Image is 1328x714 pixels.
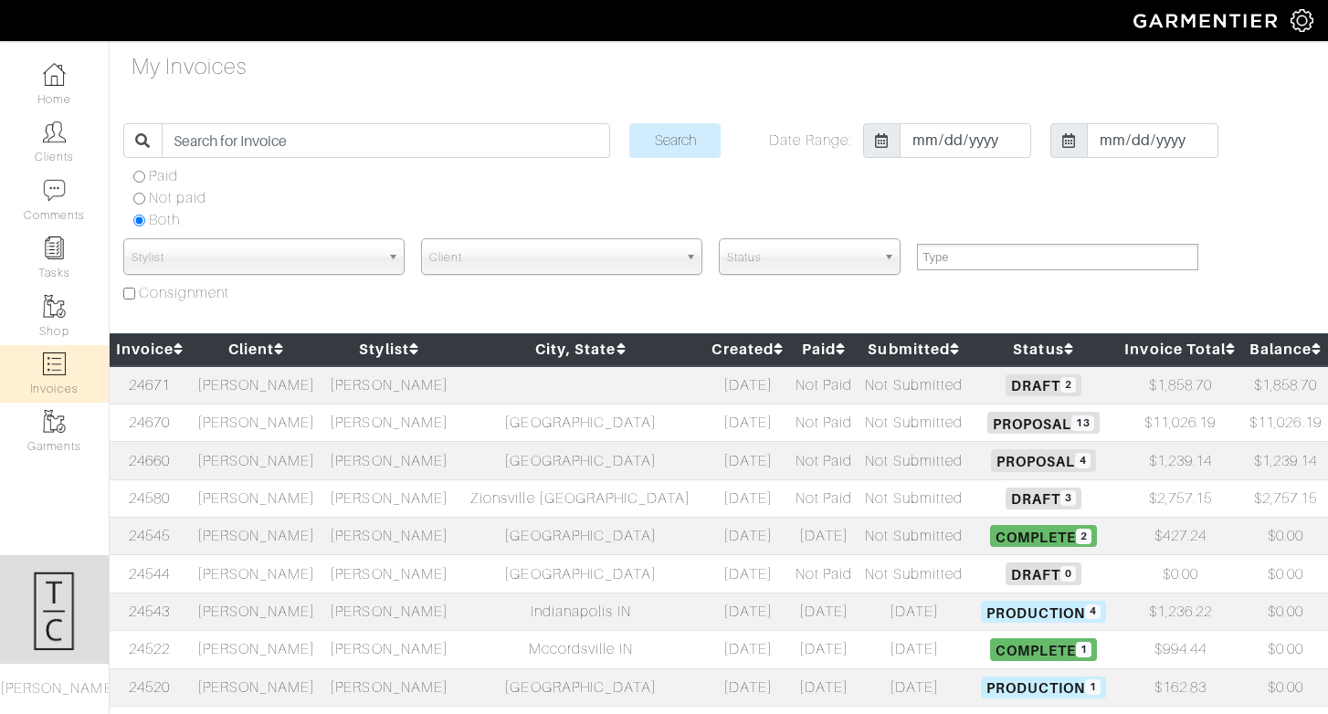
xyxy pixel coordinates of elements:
[322,631,456,668] td: [PERSON_NAME]
[990,638,1097,660] span: Complete
[456,442,706,479] td: [GEOGRAPHIC_DATA]
[790,555,859,593] td: Not Paid
[1006,374,1081,396] span: Draft
[1243,555,1328,593] td: $0.00
[790,631,859,668] td: [DATE]
[868,341,960,358] a: Submitted
[706,518,790,555] td: [DATE]
[790,593,859,630] td: [DATE]
[1243,366,1328,404] td: $1,858.70
[43,236,66,259] img: reminder-icon-8004d30b9f0a5d33ae49ab947aed9ed385cf756f9e5892f1edd6e32f2345188e.png
[859,366,970,404] td: Not Submitted
[1243,593,1328,630] td: $0.00
[322,366,456,404] td: [PERSON_NAME]
[1118,442,1243,479] td: $1,239.14
[990,525,1097,547] span: Complete
[1249,341,1322,358] a: Balance
[1060,566,1076,582] span: 0
[991,449,1096,471] span: Proposal
[322,668,456,706] td: [PERSON_NAME]
[1118,479,1243,517] td: $2,757.15
[706,593,790,630] td: [DATE]
[190,593,323,630] td: [PERSON_NAME]
[132,54,248,80] h4: My Invoices
[322,555,456,593] td: [PERSON_NAME]
[706,404,790,441] td: [DATE]
[535,341,627,358] a: City, State
[1118,555,1243,593] td: $0.00
[1118,593,1243,630] td: $1,236.22
[987,412,1101,434] span: Proposal
[322,479,456,517] td: [PERSON_NAME]
[1060,490,1076,506] span: 3
[43,121,66,143] img: clients-icon-6bae9207a08558b7cb47a8932f037763ab4055f8c8b6bfacd5dc20c3e0201464.png
[129,415,170,431] a: 24670
[1124,341,1236,358] a: Invoice Total
[190,442,323,479] td: [PERSON_NAME]
[359,341,418,358] a: Stylist
[190,479,323,517] td: [PERSON_NAME]
[43,63,66,86] img: dashboard-icon-dbcd8f5a0b271acd01030246c82b418ddd0df26cd7fceb0bd07c9910d44c42f6.png
[456,404,706,441] td: [GEOGRAPHIC_DATA]
[1243,404,1328,441] td: $11,026.19
[981,677,1107,698] span: Production
[981,601,1107,623] span: Production
[322,442,456,479] td: [PERSON_NAME]
[1118,668,1243,706] td: $162.83
[1060,377,1076,393] span: 2
[456,479,706,517] td: Zionsville [GEOGRAPHIC_DATA]
[790,366,859,404] td: Not Paid
[1076,642,1091,657] span: 1
[456,518,706,555] td: [GEOGRAPHIC_DATA]
[43,295,66,318] img: garments-icon-b7da505a4dc4fd61783c78ac3ca0ef83fa9d6f193b1c9dc38574b1d14d53ca28.png
[132,239,380,276] span: Stylist
[769,130,851,152] label: Date Range:
[859,631,970,668] td: [DATE]
[1076,529,1091,544] span: 2
[790,518,859,555] td: [DATE]
[1243,631,1328,668] td: $0.00
[456,555,706,593] td: [GEOGRAPHIC_DATA]
[802,341,846,358] a: Paid
[322,404,456,441] td: [PERSON_NAME]
[129,490,170,507] a: 24580
[1085,679,1101,695] span: 1
[43,352,66,375] img: orders-icon-0abe47150d42831381b5fb84f609e132dff9fe21cb692f30cb5eec754e2cba89.png
[149,187,206,209] label: Not paid
[1006,488,1081,509] span: Draft
[190,668,323,706] td: [PERSON_NAME]
[1071,415,1094,431] span: 13
[129,679,170,696] a: 24520
[1291,9,1313,32] img: gear-icon-white-bd11855cb880d31180b6d7d6211b90ccbf57a29d726f0c71d8c61bd08dd39cc2.png
[43,179,66,202] img: comment-icon-a0a6a9ef722e966f86d9cbdc48e553b5cf19dbc54f86b18d962a5391bc8f6eb6.png
[190,555,323,593] td: [PERSON_NAME]
[129,453,170,469] a: 24660
[629,123,721,158] input: Search
[43,410,66,433] img: garments-icon-b7da505a4dc4fd61783c78ac3ca0ef83fa9d6f193b1c9dc38574b1d14d53ca28.png
[190,404,323,441] td: [PERSON_NAME]
[790,442,859,479] td: Not Paid
[1085,604,1101,620] span: 4
[116,341,184,358] a: Invoice
[1243,668,1328,706] td: $0.00
[1243,442,1328,479] td: $1,239.14
[859,442,970,479] td: Not Submitted
[129,566,170,583] a: 24544
[190,366,323,404] td: [PERSON_NAME]
[859,555,970,593] td: Not Submitted
[322,518,456,555] td: [PERSON_NAME]
[429,239,678,276] span: Client
[129,377,170,394] a: 24671
[859,404,970,441] td: Not Submitted
[706,631,790,668] td: [DATE]
[456,668,706,706] td: [GEOGRAPHIC_DATA]
[706,555,790,593] td: [DATE]
[1118,366,1243,404] td: $1,858.70
[706,668,790,706] td: [DATE]
[149,165,178,187] label: Paid
[1118,518,1243,555] td: $427.24
[149,209,180,231] label: Both
[859,518,970,555] td: Not Submitted
[456,593,706,630] td: Indianapolis IN
[790,404,859,441] td: Not Paid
